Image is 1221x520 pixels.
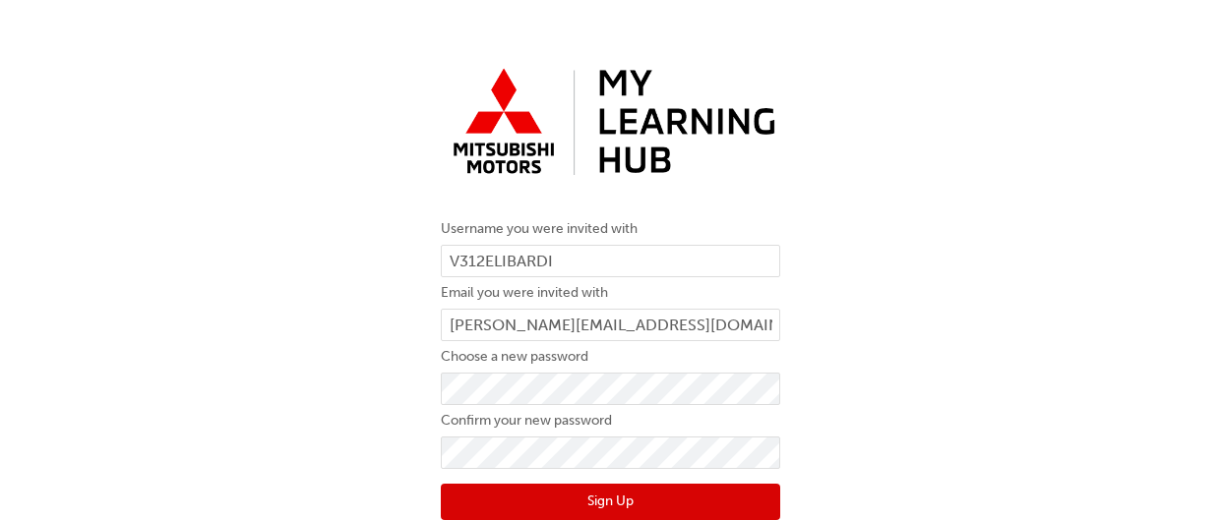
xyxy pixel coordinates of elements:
[441,59,780,188] img: mmal
[441,345,780,369] label: Choose a new password
[441,409,780,433] label: Confirm your new password
[441,217,780,241] label: Username you were invited with
[441,281,780,305] label: Email you were invited with
[441,245,780,278] input: Username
